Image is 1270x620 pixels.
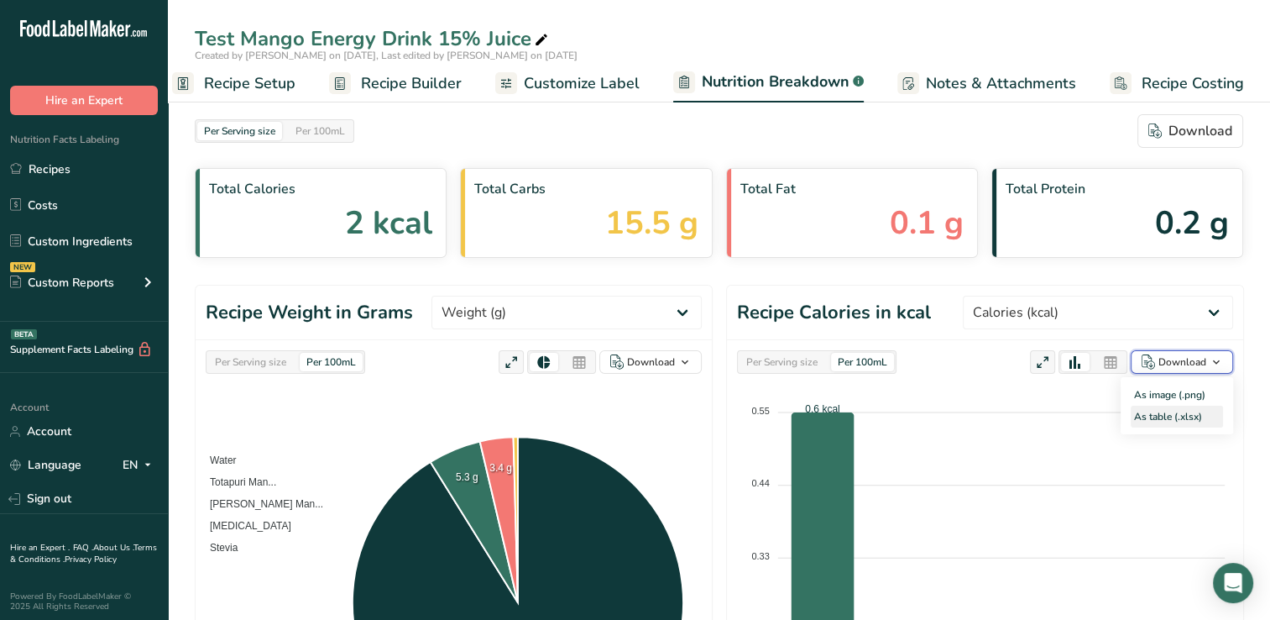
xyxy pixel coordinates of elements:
[345,199,432,247] span: 2 kcal
[605,199,698,247] span: 15.5 g
[300,353,363,371] div: Per 100mL
[209,179,432,199] span: Total Calories
[673,63,864,103] a: Nutrition Breakdown
[495,65,640,102] a: Customize Label
[123,455,158,476] div: EN
[897,65,1076,102] a: Notes & Attachments
[1155,199,1229,247] span: 0.2 g
[65,554,117,565] a: Privacy Policy
[208,353,293,371] div: Per Serving size
[10,591,158,612] div: Powered By FoodLabelMaker © 2025 All Rights Reserved
[751,406,769,416] tspan: 0.55
[1213,563,1253,603] div: Open Intercom Messenger
[1142,72,1244,95] span: Recipe Costing
[10,542,70,554] a: Hire an Expert .
[329,65,462,102] a: Recipe Builder
[1158,355,1206,370] div: Download
[197,520,291,532] span: [MEDICAL_DATA]
[627,355,675,370] div: Download
[599,350,702,374] button: Download
[289,122,352,140] div: Per 100mL
[702,71,849,93] span: Nutrition Breakdown
[1006,179,1229,199] span: Total Protein
[10,450,81,480] a: Language
[197,454,237,466] span: Water
[197,498,323,510] span: [PERSON_NAME] Man...
[890,199,964,247] span: 0.1 g
[831,353,894,371] div: Per 100mL
[740,179,964,199] span: Total Fat
[10,262,35,272] div: NEW
[197,122,282,140] div: Per Serving size
[1148,121,1232,141] div: Download
[474,179,698,199] span: Total Carbs
[11,329,37,339] div: BETA
[1131,384,1223,406] div: As image (.png)
[10,542,157,565] a: Terms & Conditions .
[197,542,238,554] span: Stevia
[1131,406,1223,428] div: As table (.xlsx)
[93,542,133,554] a: About Us .
[751,478,769,488] tspan: 0.44
[172,65,295,102] a: Recipe Setup
[1131,350,1233,374] button: Download
[195,24,551,54] div: Test Mango Energy Drink 15% Juice
[1110,65,1244,102] a: Recipe Costing
[1137,114,1243,148] button: Download
[524,72,640,95] span: Customize Label
[197,476,276,488] span: Totapuri Man...
[740,353,824,371] div: Per Serving size
[73,542,93,554] a: FAQ .
[737,299,931,327] h1: Recipe Calories in kcal
[361,72,462,95] span: Recipe Builder
[751,551,769,561] tspan: 0.33
[206,299,413,327] h1: Recipe Weight in Grams
[204,72,295,95] span: Recipe Setup
[195,49,578,62] span: Created by [PERSON_NAME] on [DATE], Last edited by [PERSON_NAME] on [DATE]
[10,274,114,292] div: Custom Reports
[926,72,1076,95] span: Notes & Attachments
[10,86,158,115] button: Hire an Expert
